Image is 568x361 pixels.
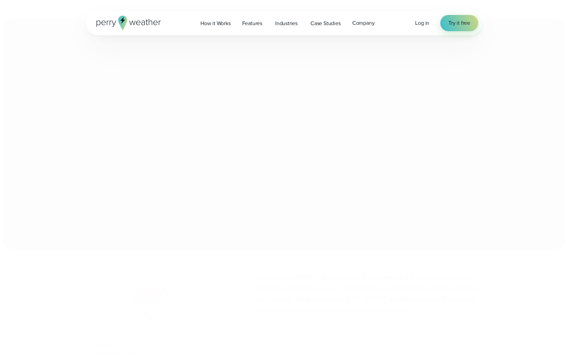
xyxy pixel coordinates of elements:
span: Case Studies [310,19,341,28]
a: Case Studies [305,16,347,30]
span: Features [242,19,262,28]
a: Log in [415,19,429,27]
a: Try it free [440,15,478,31]
span: Industries [275,19,298,28]
a: How it Works [195,16,236,30]
span: How it Works [200,19,231,28]
span: Try it free [448,19,470,27]
span: Company [352,19,375,27]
